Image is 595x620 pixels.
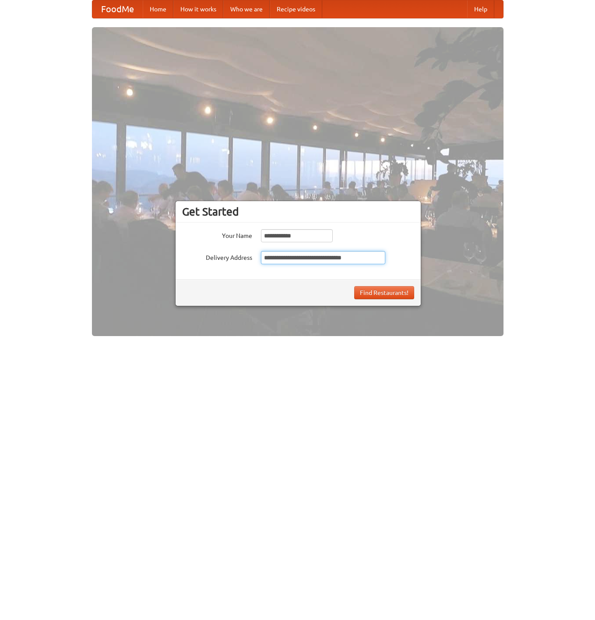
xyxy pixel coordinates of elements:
button: Find Restaurants! [354,286,414,299]
a: Home [143,0,173,18]
a: Recipe videos [270,0,322,18]
h3: Get Started [182,205,414,218]
a: Help [467,0,494,18]
label: Delivery Address [182,251,252,262]
label: Your Name [182,229,252,240]
a: Who we are [223,0,270,18]
a: How it works [173,0,223,18]
a: FoodMe [92,0,143,18]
